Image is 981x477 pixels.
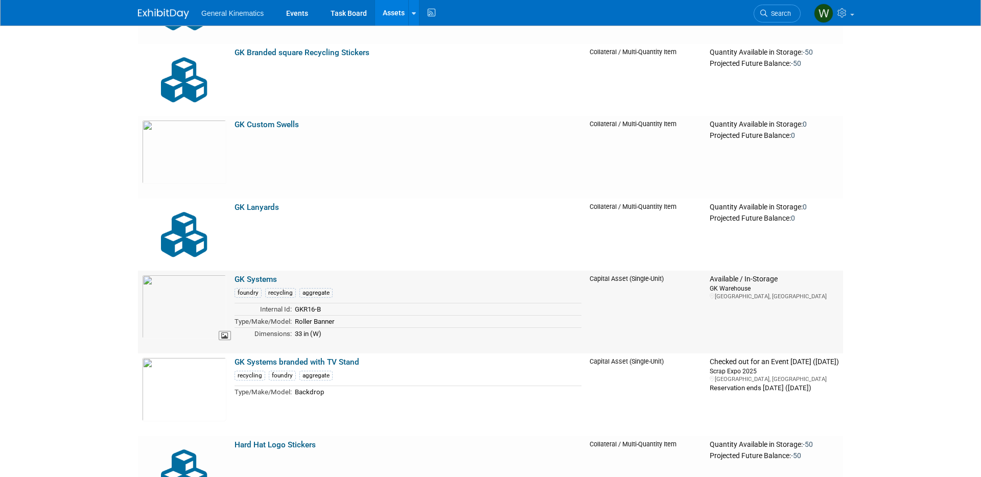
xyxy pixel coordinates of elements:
span: 0 [803,120,807,128]
img: ExhibitDay [138,9,189,19]
img: Collateral-Icon-2.png [142,203,226,267]
div: [GEOGRAPHIC_DATA], [GEOGRAPHIC_DATA] [710,375,839,383]
td: Capital Asset (Single-Unit) [586,353,706,436]
span: -50 [803,440,813,448]
div: [GEOGRAPHIC_DATA], [GEOGRAPHIC_DATA] [710,293,839,300]
a: GK Custom Swells [235,120,299,129]
div: recycling [235,371,265,380]
img: Whitney Swanson [814,4,833,23]
span: 0 [791,214,795,222]
div: Checked out for an Event [DATE] ([DATE]) [710,357,839,367]
a: Search [754,5,801,22]
td: Collateral / Multi-Quantity Item [586,199,706,271]
a: GK Branded square Recycling Stickers [235,48,369,57]
td: Collateral / Multi-Quantity Item [586,44,706,116]
td: Internal Id: [235,303,292,316]
span: -50 [791,59,801,67]
span: 33 in (W) [295,330,321,338]
span: General Kinematics [201,9,264,17]
div: Projected Future Balance: [710,449,839,461]
div: Scrap Expo 2025 [710,367,839,375]
div: Quantity Available in Storage: [710,440,839,449]
a: GK Systems branded with TV Stand [235,357,359,367]
td: Dimensions: [235,327,292,339]
td: Type/Make/Model: [235,386,292,398]
div: recycling [265,288,296,298]
span: -50 [803,48,813,56]
div: Quantity Available in Storage: [710,48,839,57]
td: Capital Asset (Single-Unit) [586,271,706,353]
span: -50 [791,451,801,460]
div: Projected Future Balance: [710,57,839,68]
div: foundry [269,371,296,380]
div: aggregate [299,371,333,380]
div: foundry [235,288,262,298]
div: Reservation ends [DATE] ([DATE]) [710,383,839,393]
span: View Asset Image [219,331,231,341]
span: Search [767,10,791,17]
div: Available / In-Storage [710,275,839,284]
td: Roller Banner [292,315,581,327]
a: GK Systems [235,275,277,284]
td: Backdrop [292,386,581,398]
a: GK Lanyards [235,203,279,212]
td: Collateral / Multi-Quantity Item [586,116,706,199]
img: Collateral-Icon-2.png [142,48,226,112]
div: Quantity Available in Storage: [710,203,839,212]
div: Projected Future Balance: [710,129,839,140]
div: Quantity Available in Storage: [710,120,839,129]
div: GK Warehouse [710,284,839,293]
span: 0 [803,203,807,211]
span: 0 [791,131,795,139]
td: Type/Make/Model: [235,315,292,327]
a: Hard Hat Logo Stickers [235,440,316,449]
td: GKR16-B [292,303,581,316]
div: Projected Future Balance: [710,212,839,223]
div: aggregate [299,288,333,298]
